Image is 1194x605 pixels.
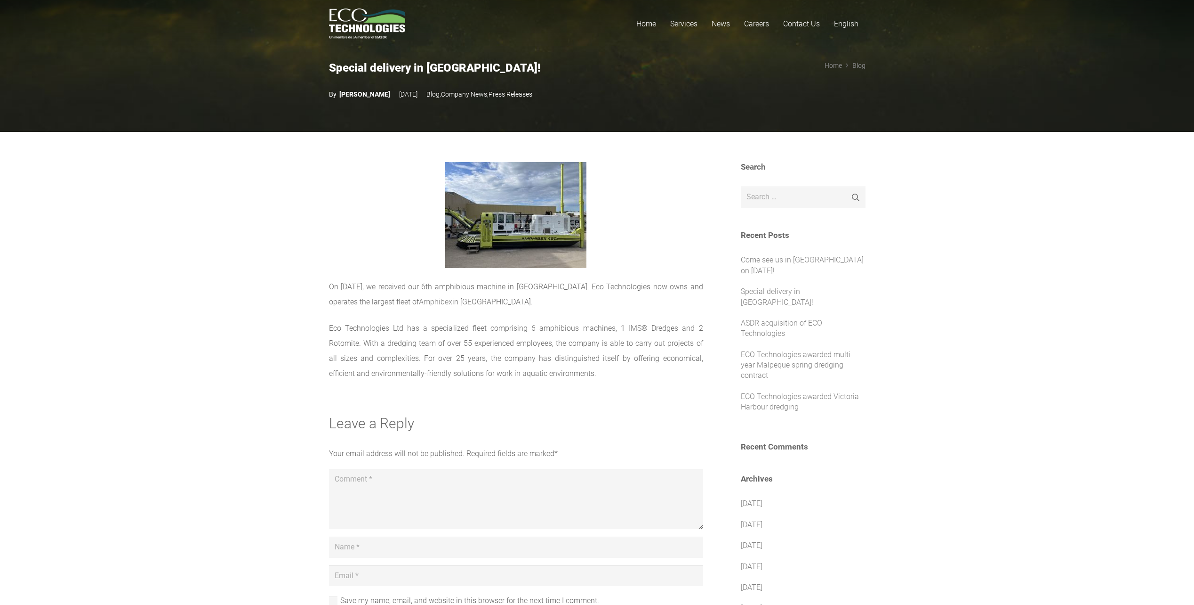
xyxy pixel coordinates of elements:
[329,8,406,39] a: logo_EcoTech_ASDR_RGB
[636,19,656,28] span: Home
[741,583,762,592] a: [DATE]
[329,565,703,587] input: Email
[741,350,853,380] a: ECO Technologies awarded multi-year Malpeque spring dredging contract
[329,415,703,432] h3: Leave a Reply
[329,469,703,529] textarea: Comment
[825,62,842,69] a: Home
[399,87,417,102] time: 20 January 2025 at 11:58:31 America/Moncton
[741,392,859,411] a: ECO Technologies awarded Victoria Harbour dredging
[329,537,703,558] input: Name
[329,61,672,75] h2: Special delivery in [GEOGRAPHIC_DATA]!
[783,19,820,28] span: Contact Us
[440,90,441,98] b: ,
[741,499,762,508] a: [DATE]
[744,19,769,28] span: Careers
[329,449,465,458] span: Your email address will not be published.
[466,449,558,458] span: Required fields are marked
[741,520,762,529] a: [DATE]
[852,62,865,69] a: Blog
[741,474,865,483] h3: Archives
[670,19,697,28] span: Services
[329,87,390,102] a: [PERSON_NAME]
[741,541,762,550] a: [DATE]
[329,279,703,310] p: On [DATE], we received our 6th amphibious machine in [GEOGRAPHIC_DATA]. Eco Technologies now owns...
[741,442,865,451] h3: Recent Comments
[329,597,337,605] input: Save my name, email, and website in this browser for the next time I comment.
[419,297,452,306] a: Amphibex
[741,562,762,571] a: [DATE]
[489,90,532,98] a: Press Releases
[741,230,865,240] h3: Recent Posts
[487,90,489,98] b: ,
[426,90,440,98] a: Blog
[741,287,813,306] a: Special delivery in [GEOGRAPHIC_DATA]!
[741,319,822,338] a: ASDR acquisition of ECO Technologies
[834,19,858,28] span: English
[741,255,864,275] a: Come see us in [GEOGRAPHIC_DATA] on [DATE]!
[712,19,730,28] span: News
[329,321,703,381] p: Eco Technologies Ltd has a specialized fleet comprising 6 amphibious machines, 1 IMS® Dredges and...
[441,90,487,98] a: Company News
[741,162,865,172] h3: Search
